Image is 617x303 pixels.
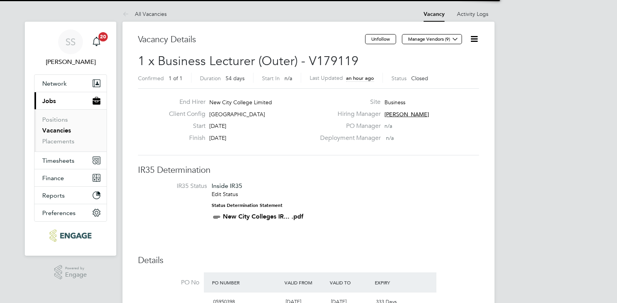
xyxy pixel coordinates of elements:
[34,75,107,92] button: Network
[34,29,107,67] a: SS[PERSON_NAME]
[42,192,65,199] span: Reports
[138,34,365,45] h3: Vacancy Details
[42,157,74,164] span: Timesheets
[138,255,479,266] h3: Details
[212,191,238,198] a: Edit Status
[163,122,205,130] label: Start
[163,98,205,106] label: End Hirer
[34,204,107,221] button: Preferences
[315,98,381,106] label: Site
[346,75,374,81] span: an hour ago
[138,75,164,82] label: Confirmed
[212,203,283,208] strong: Status Determination Statement
[262,75,280,82] label: Start In
[122,10,167,17] a: All Vacancies
[391,75,407,82] label: Status
[34,57,107,67] span: Shabnam Shaheen
[284,75,292,82] span: n/a
[212,182,242,189] span: Inside IR35
[163,134,205,142] label: Finish
[365,34,396,44] button: Unfollow
[138,53,358,69] span: 1 x Business Lecturer (Outer) - V179119
[315,122,381,130] label: PO Manager
[34,229,107,242] a: Go to home page
[209,111,265,118] span: [GEOGRAPHIC_DATA]
[25,22,116,256] nav: Main navigation
[223,213,303,220] a: New City Colleges IR... .pdf
[384,99,405,106] span: Business
[65,265,87,272] span: Powered by
[34,152,107,169] button: Timesheets
[42,97,56,105] span: Jobs
[65,272,87,278] span: Engage
[210,275,283,289] div: PO Number
[42,174,64,182] span: Finance
[209,134,226,141] span: [DATE]
[163,110,205,118] label: Client Config
[386,134,394,141] span: n/a
[226,75,245,82] span: 54 days
[138,279,199,287] label: PO No
[138,165,479,176] h3: IR35 Determination
[424,11,445,17] a: Vacancy
[457,10,488,17] a: Activity Logs
[65,37,76,47] span: SS
[283,275,328,289] div: Valid From
[54,265,87,280] a: Powered byEngage
[328,275,373,289] div: Valid To
[34,169,107,186] button: Finance
[200,75,221,82] label: Duration
[34,92,107,109] button: Jobs
[89,29,104,54] a: 20
[42,116,68,123] a: Positions
[98,32,108,41] span: 20
[209,99,272,106] span: New City College Limited
[310,74,343,81] label: Last Updated
[209,122,226,129] span: [DATE]
[315,134,381,142] label: Deployment Manager
[402,34,462,44] button: Manage Vendors (9)
[411,75,428,82] span: Closed
[384,122,392,129] span: n/a
[42,138,74,145] a: Placements
[384,111,429,118] span: [PERSON_NAME]
[373,275,418,289] div: Expiry
[34,109,107,151] div: Jobs
[34,187,107,204] button: Reports
[50,229,91,242] img: ncclondon-logo-retina.png
[42,127,71,134] a: Vacancies
[146,182,207,190] label: IR35 Status
[42,80,67,87] span: Network
[42,209,76,217] span: Preferences
[315,110,381,118] label: Hiring Manager
[169,75,183,82] span: 1 of 1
